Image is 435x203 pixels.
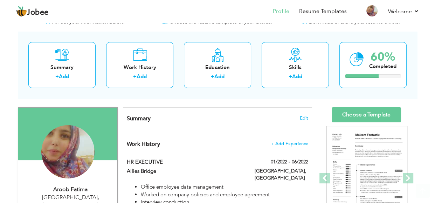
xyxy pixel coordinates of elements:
a: Choose a Template [332,107,401,122]
label: + [133,73,137,80]
a: Add [292,73,302,80]
div: Education [189,64,246,71]
strong: 1. [44,17,50,26]
label: [GEOGRAPHIC_DATA], [GEOGRAPHIC_DATA] [255,168,308,182]
li: Worked on company policies and employee agreement [141,191,308,198]
img: Aroob Fatima [41,125,95,178]
span: Fill out your information below. [52,18,125,25]
span: , [98,194,99,201]
label: + [289,73,292,80]
label: HR EXECUTIVE [127,158,244,166]
a: Add [137,73,147,80]
li: Office employee data management [141,183,308,191]
img: jobee.io [16,6,27,17]
span: Jobee [27,9,49,16]
span: + Add Experience [271,141,308,146]
a: Add [214,73,225,80]
div: Completed [369,63,396,70]
div: Aroob Fatima [23,185,117,194]
div: Skills [267,64,323,71]
a: Profile [273,7,289,15]
span: Work History [127,140,160,148]
img: Profile Img [366,5,378,16]
strong: 3. [302,17,307,26]
label: Allies Bridge [127,168,244,175]
div: Work History [112,64,168,71]
a: Welcome [388,7,419,16]
span: Download or share your resume online. [309,18,400,25]
span: Choose the resume template of your choice! [170,18,273,25]
strong: 2. [162,17,168,26]
label: 01/2022 - 06/2022 [271,158,308,165]
div: Summary [34,64,90,71]
a: Jobee [16,6,49,17]
a: Resume Templates [299,7,347,15]
h4: Adding a summary is a quick and easy way to highlight your experience and interests. [127,115,308,122]
label: + [55,73,59,80]
a: Add [59,73,69,80]
label: + [211,73,214,80]
span: Edit [300,116,308,121]
h4: This helps to show the companies you have worked for. [127,141,308,148]
div: 60% [369,51,396,63]
span: Summary [127,115,151,122]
